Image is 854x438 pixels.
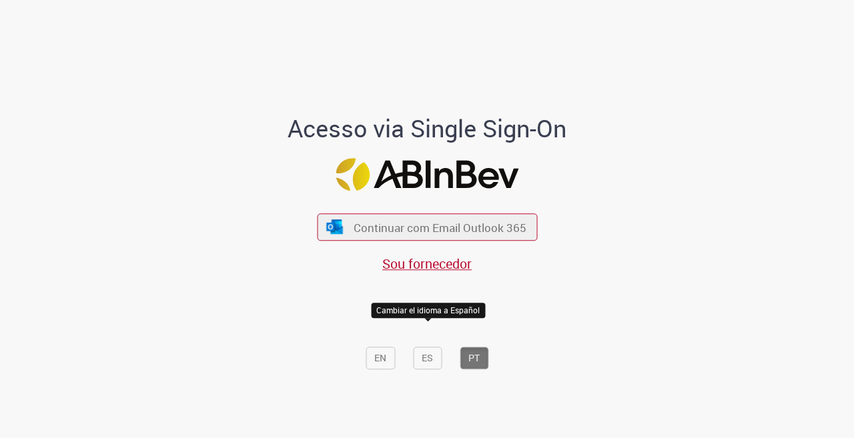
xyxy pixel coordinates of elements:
div: Cambiar el idioma a Español [371,303,485,318]
button: ES [413,347,442,369]
button: ícone Azure/Microsoft 360 Continuar com Email Outlook 365 [317,213,537,241]
h1: Acesso via Single Sign-On [242,115,612,142]
img: Logo ABInBev [336,158,518,191]
button: EN [366,347,395,369]
img: ícone Azure/Microsoft 360 [326,220,344,234]
span: Continuar com Email Outlook 365 [354,219,526,235]
button: PT [460,347,488,369]
a: Sou fornecedor [382,255,472,273]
